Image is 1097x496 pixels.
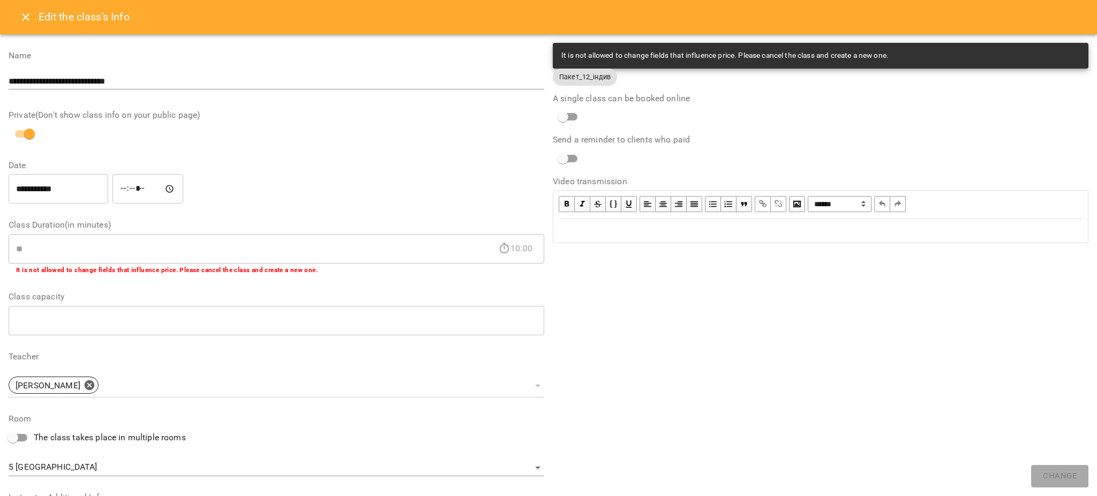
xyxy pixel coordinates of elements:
[789,196,805,212] button: Image
[737,196,752,212] button: Blockquote
[671,196,687,212] button: Align Right
[9,221,544,229] label: Class Duration(in minutes)
[553,136,1088,144] label: Send a reminder to clients who paid
[606,196,621,212] button: Monospace
[808,196,871,212] select: Block type
[9,352,544,361] label: Teacher
[808,196,871,212] span: Normal
[621,196,637,212] button: Underline
[559,196,575,212] button: Bold
[39,9,130,25] h6: Edit the class's Info
[705,196,721,212] button: UL
[9,161,544,170] label: Date
[34,431,186,444] span: The class takes place in multiple rooms
[9,377,99,394] div: [PERSON_NAME]
[590,196,606,212] button: Strikethrough
[553,94,1088,103] label: A single class can be booked online
[9,459,544,476] div: 5 [GEOGRAPHIC_DATA]
[9,111,544,119] label: Private(Don't show class info on your public page)
[9,415,544,423] label: Room
[553,177,1088,186] label: Video transmission
[553,72,617,82] span: Пакет_12_індив
[755,196,771,212] button: Link
[771,196,786,212] button: Remove Link
[874,196,890,212] button: Undo
[9,292,544,301] label: Class capacity
[640,196,656,212] button: Align Left
[9,51,544,60] label: Name
[16,379,80,392] p: [PERSON_NAME]
[16,266,318,274] b: It is not allowed to change fields that influence price. Please cancel the class and create a new...
[890,196,906,212] button: Redo
[656,196,671,212] button: Align Center
[554,220,1087,242] div: Edit text
[575,196,590,212] button: Italic
[687,196,702,212] button: Align Justify
[721,196,737,212] button: OL
[13,4,39,30] button: Close
[561,46,889,65] div: It is not allowed to change fields that influence price. Please cancel the class and create a new...
[9,373,544,397] div: [PERSON_NAME]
